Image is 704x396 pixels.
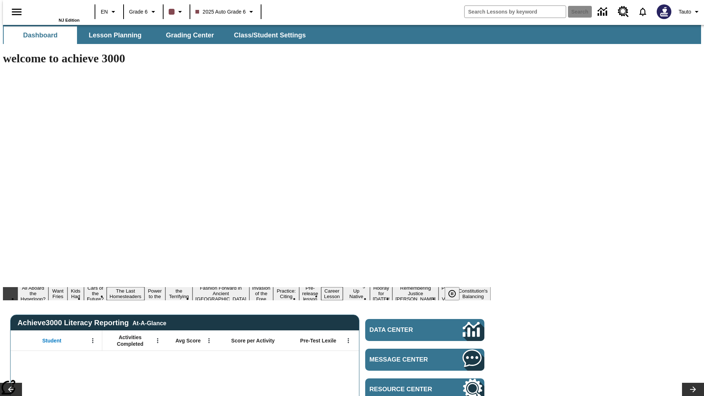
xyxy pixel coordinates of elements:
[231,337,275,344] span: Score per Activity
[192,5,259,18] button: Class: 2025 Auto Grade 6, Select your class
[107,287,144,300] button: Slide 5 The Last Homesteaders
[445,287,459,300] button: Pause
[633,2,652,21] a: Notifications
[153,26,227,44] button: Grading Center
[593,2,613,22] a: Data Center
[129,8,148,16] span: Grade 6
[132,319,166,327] div: At-A-Glance
[152,335,163,346] button: Open Menu
[370,284,393,303] button: Slide 14 Hooray for Constitution Day!
[101,8,108,16] span: EN
[370,356,441,363] span: Message Center
[455,282,491,306] button: Slide 17 The Constitution's Balancing Act
[18,319,166,327] span: Achieve3000 Literacy Reporting
[87,335,98,346] button: Open Menu
[165,282,192,306] button: Slide 7 Attack of the Terrifying Tomatoes
[106,334,154,347] span: Activities Completed
[6,1,27,23] button: Open side menu
[67,276,84,311] button: Slide 3 Dirty Jobs Kids Had To Do
[249,279,274,308] button: Slide 9 The Invasion of the Free CD
[192,284,249,303] button: Slide 8 Fashion Forward in Ancient Rome
[321,287,343,300] button: Slide 12 Career Lesson
[365,319,484,341] a: Data Center
[299,284,321,303] button: Slide 11 Pre-release lesson
[392,284,439,303] button: Slide 15 Remembering Justice O'Connor
[32,3,80,18] a: Home
[203,335,214,346] button: Open Menu
[175,337,201,344] span: Avg Score
[126,5,161,18] button: Grade: Grade 6, Select a grade
[195,8,246,16] span: 2025 Auto Grade 6
[652,2,676,21] button: Select a new avatar
[234,31,306,40] span: Class/Student Settings
[445,287,467,300] div: Pause
[166,31,214,40] span: Grading Center
[144,282,166,306] button: Slide 6 Solar Power to the People
[3,26,312,44] div: SubNavbar
[59,18,80,22] span: NJ Edition
[300,337,337,344] span: Pre-Test Lexile
[3,52,491,65] h1: welcome to achieve 3000
[657,4,671,19] img: Avatar
[365,349,484,371] a: Message Center
[465,6,566,18] input: search field
[370,386,441,393] span: Resource Center
[78,26,152,44] button: Lesson Planning
[98,5,121,18] button: Language: EN, Select a language
[166,5,187,18] button: Class color is dark brown. Change class color
[18,284,48,303] button: Slide 1 All Aboard the Hyperloop?
[370,326,438,334] span: Data Center
[32,3,80,22] div: Home
[4,26,77,44] button: Dashboard
[48,276,67,311] button: Slide 2 Do You Want Fries With That?
[89,31,142,40] span: Lesson Planning
[439,284,455,303] button: Slide 16 Point of View
[84,284,107,303] button: Slide 4 Cars of the Future?
[273,282,299,306] button: Slide 10 Mixed Practice: Citing Evidence
[42,337,61,344] span: Student
[679,8,691,16] span: Tauto
[613,2,633,22] a: Resource Center, Will open in new tab
[682,383,704,396] button: Lesson carousel, Next
[343,335,354,346] button: Open Menu
[228,26,312,44] button: Class/Student Settings
[23,31,58,40] span: Dashboard
[343,282,370,306] button: Slide 13 Cooking Up Native Traditions
[676,5,704,18] button: Profile/Settings
[3,25,701,44] div: SubNavbar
